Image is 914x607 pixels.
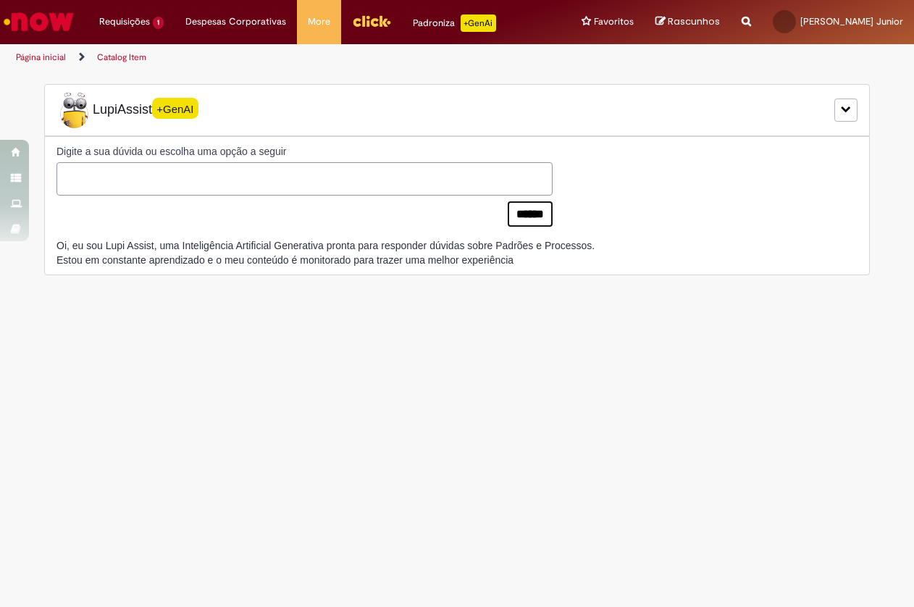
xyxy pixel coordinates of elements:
[44,84,870,136] div: LupiLupiAssist+GenAI
[352,10,391,32] img: click_logo_yellow_360x200.png
[56,92,93,128] img: Lupi
[16,51,66,63] a: Página inicial
[668,14,720,28] span: Rascunhos
[56,144,553,159] label: Digite a sua dúvida ou escolha uma opção a seguir
[185,14,286,29] span: Despesas Corporativas
[56,238,595,267] div: Oi, eu sou Lupi Assist, uma Inteligência Artificial Generativa pronta para responder dúvidas sobr...
[99,14,150,29] span: Requisições
[308,14,330,29] span: More
[655,15,720,29] a: Rascunhos
[413,14,496,32] div: Padroniza
[594,14,634,29] span: Favoritos
[461,14,496,32] p: +GenAi
[152,98,198,119] span: +GenAI
[11,44,598,71] ul: Trilhas de página
[1,7,76,36] img: ServiceNow
[800,15,903,28] span: [PERSON_NAME] Junior
[56,92,198,128] span: LupiAssist
[153,17,164,29] span: 1
[97,51,146,63] a: Catalog Item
